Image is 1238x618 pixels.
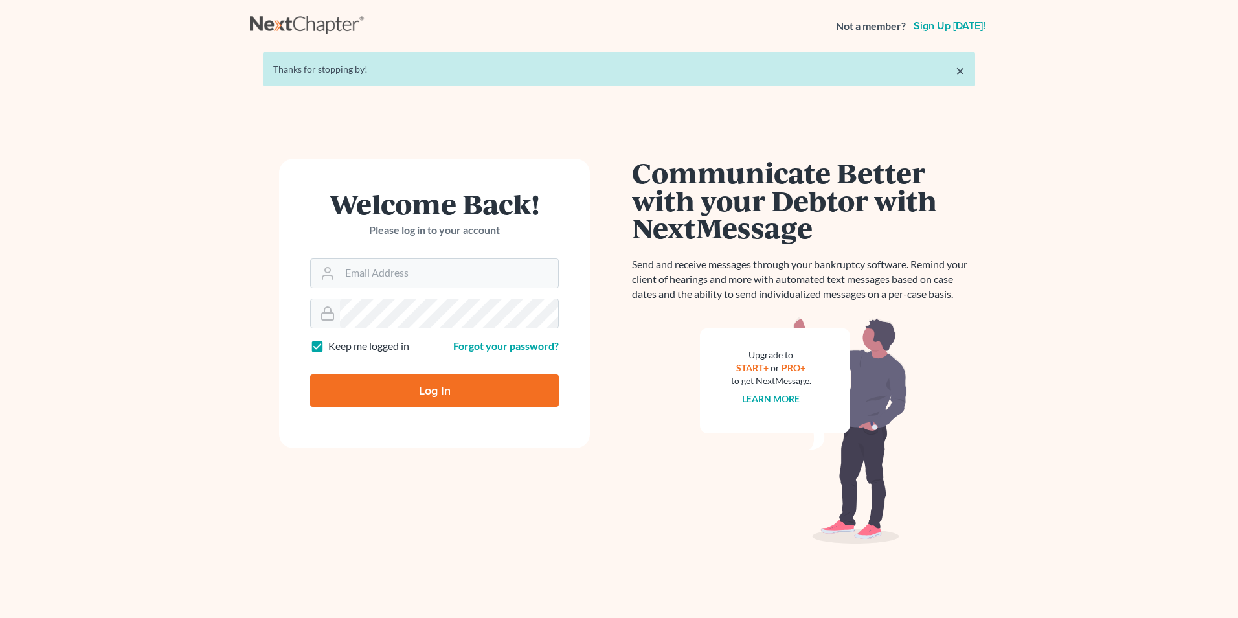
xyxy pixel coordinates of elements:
[340,259,558,288] input: Email Address
[743,393,800,404] a: Learn more
[911,21,988,31] a: Sign up [DATE]!
[632,257,975,302] p: Send and receive messages through your bankruptcy software. Remind your client of hearings and mo...
[310,374,559,407] input: Log In
[328,339,409,354] label: Keep me logged in
[956,63,965,78] a: ×
[836,19,906,34] strong: Not a member?
[310,223,559,238] p: Please log in to your account
[731,374,811,387] div: to get NextMessage.
[632,159,975,242] h1: Communicate Better with your Debtor with NextMessage
[453,339,559,352] a: Forgot your password?
[310,190,559,218] h1: Welcome Back!
[273,63,965,76] div: Thanks for stopping by!
[771,362,780,373] span: or
[731,349,811,361] div: Upgrade to
[782,362,806,373] a: PRO+
[700,317,907,544] img: nextmessage_bg-59042aed3d76b12b5cd301f8e5b87938c9018125f34e5fa2b7a6b67550977c72.svg
[737,362,769,373] a: START+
